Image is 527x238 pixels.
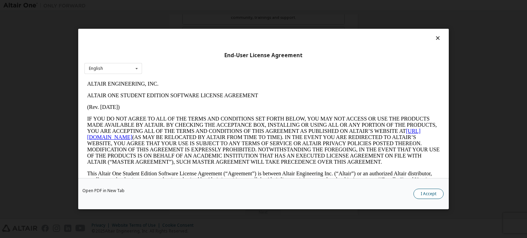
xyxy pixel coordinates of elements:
[82,189,125,193] a: Open PDF in New Tab
[413,189,444,199] button: I Accept
[89,66,103,71] div: English
[3,26,355,32] p: (Rev. [DATE])
[3,50,336,62] a: [URL][DOMAIN_NAME]
[3,92,355,117] p: This Altair One Student Edition Software License Agreement (“Agreement”) is between Altair Engine...
[3,3,355,9] p: ALTAIR ENGINEERING, INC.
[3,38,355,87] p: IF YOU DO NOT AGREE TO ALL OF THE TERMS AND CONDITIONS SET FORTH BELOW, YOU MAY NOT ACCESS OR USE...
[3,14,355,21] p: ALTAIR ONE STUDENT EDITION SOFTWARE LICENSE AGREEMENT
[84,52,443,59] div: End-User License Agreement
